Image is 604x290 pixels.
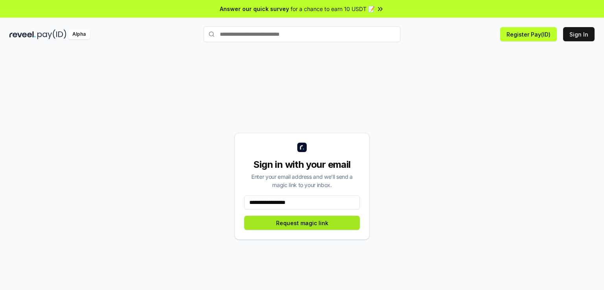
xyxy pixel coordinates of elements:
button: Request magic link [244,216,360,230]
span: Answer our quick survey [220,5,289,13]
img: reveel_dark [9,29,36,39]
div: Sign in with your email [244,158,360,171]
img: pay_id [37,29,66,39]
div: Alpha [68,29,90,39]
span: for a chance to earn 10 USDT 📝 [291,5,375,13]
button: Register Pay(ID) [500,27,557,41]
div: Enter your email address and we’ll send a magic link to your inbox. [244,173,360,189]
button: Sign In [563,27,595,41]
img: logo_small [297,143,307,152]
